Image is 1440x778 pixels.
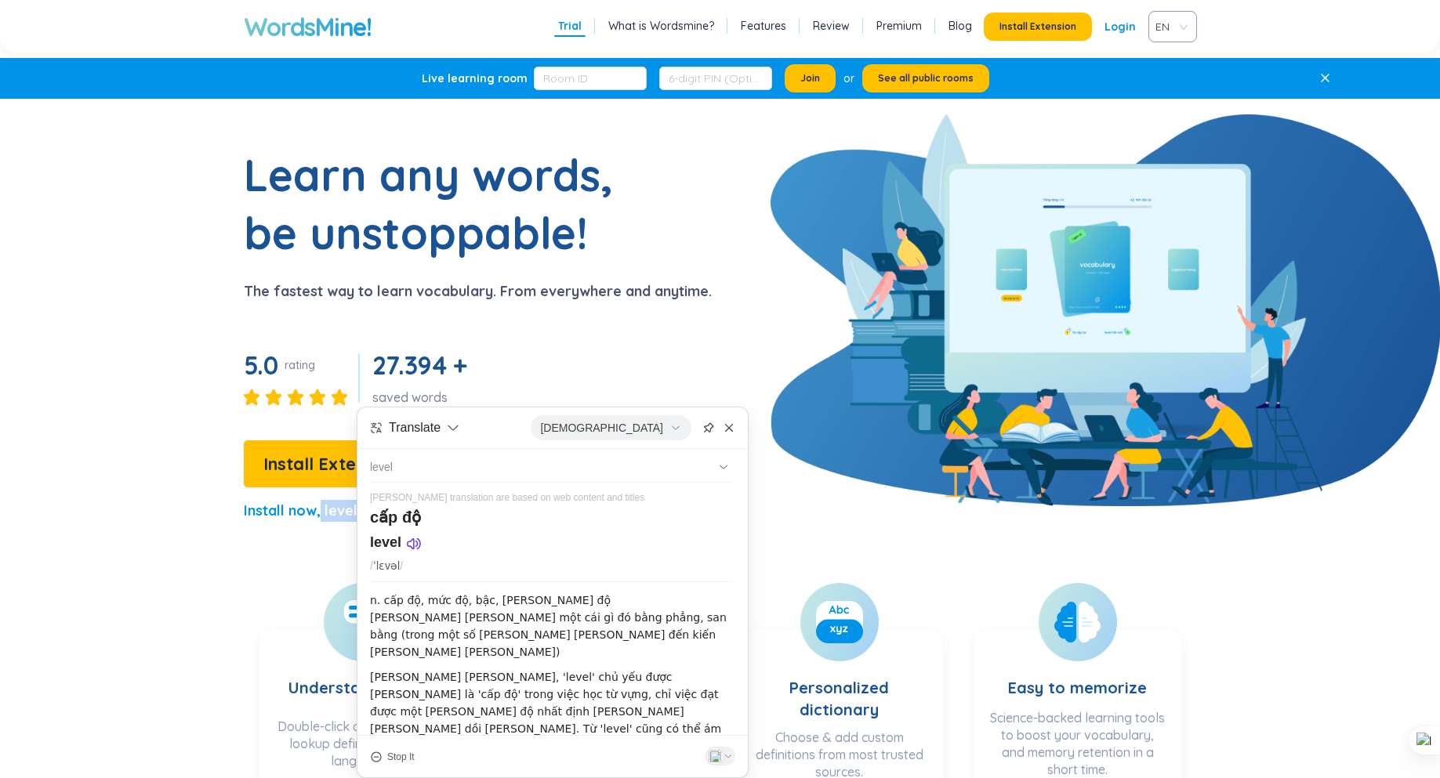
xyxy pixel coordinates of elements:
[752,646,927,721] h3: Personalized dictionary
[862,64,989,92] button: See all public rooms
[558,18,582,34] a: Trial
[1008,646,1147,701] h3: Easy to memorize
[878,72,974,85] span: See all public rooms
[800,72,820,85] span: Join
[608,18,714,34] a: What is Wordsmine?
[285,357,315,373] div: rating
[843,70,854,87] div: or
[949,18,972,34] a: Blog
[1155,15,1184,38] span: EN
[244,349,278,381] span: 5.0
[244,11,372,42] a: WordsMine!
[534,67,647,90] input: Room ID
[244,146,636,262] h1: Learn any words, be unstoppable!
[244,440,418,487] button: Install Extension
[785,64,836,92] button: Join
[813,18,850,34] a: Review
[244,500,549,522] p: Install now, level up your vocabulary [DATE]!
[876,18,922,34] a: Premium
[659,67,772,90] input: 6-digit PIN (Optional)
[372,389,473,406] div: saved words
[984,13,1092,41] button: Install Extension
[288,646,437,710] h3: Understand quickly
[372,349,467,381] span: 27.394 +
[244,458,418,473] a: Install Extension
[1104,13,1136,41] a: Login
[741,18,786,34] a: Features
[263,451,398,478] span: Install Extension
[244,280,712,302] p: The fastest way to learn vocabulary. From everywhere and anytime.
[422,71,528,86] div: Live learning room
[999,20,1076,33] span: Install Extension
